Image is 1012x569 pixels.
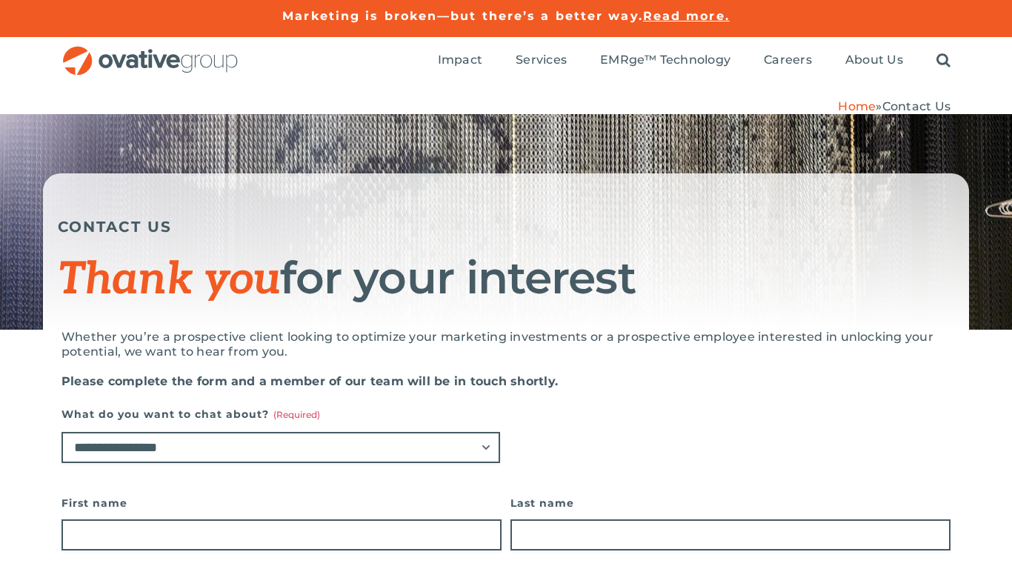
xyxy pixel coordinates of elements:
strong: Please complete the form and a member of our team will be in touch shortly. [61,374,558,388]
a: Read more. [643,9,730,23]
span: About Us [845,53,903,67]
a: Home [838,99,876,113]
span: » [838,99,951,113]
h5: CONTACT US [58,218,954,236]
a: EMRge™ Technology [600,53,730,69]
span: Thank you [58,253,280,307]
a: Careers [764,53,812,69]
span: Services [516,53,567,67]
span: Contact Us [882,99,951,113]
span: Impact [438,53,482,67]
span: (Required) [273,409,320,420]
h1: for your interest [58,254,954,304]
label: What do you want to chat about? [61,404,500,425]
label: Last name [510,493,951,513]
span: Careers [764,53,812,67]
a: Services [516,53,567,69]
a: About Us [845,53,903,69]
label: First name [61,493,502,513]
a: OG_Full_horizontal_RGB [61,44,239,59]
a: Impact [438,53,482,69]
a: Search [936,53,951,69]
span: EMRge™ Technology [600,53,730,67]
p: Whether you’re a prospective client looking to optimize your marketing investments or a prospecti... [61,330,951,359]
nav: Menu [438,37,951,84]
a: Marketing is broken—but there’s a better way. [282,9,643,23]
